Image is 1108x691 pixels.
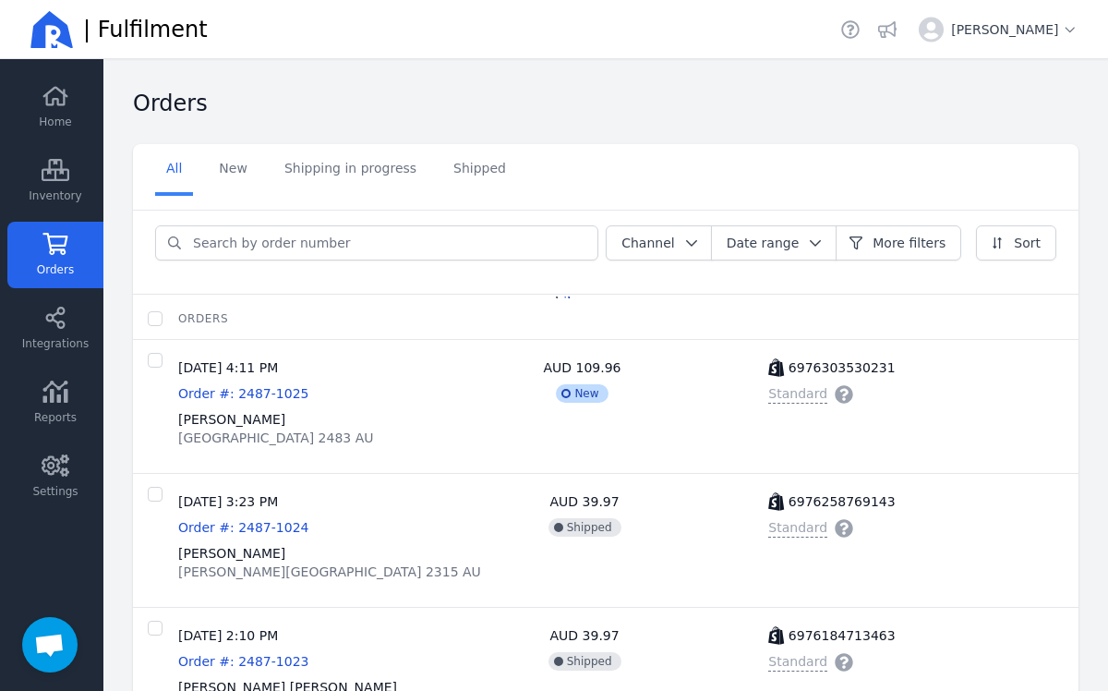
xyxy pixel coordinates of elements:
[951,20,1078,39] span: [PERSON_NAME]
[873,234,945,252] span: More filters
[208,144,259,196] a: New
[727,236,800,250] span: Date range
[1014,234,1041,252] span: Sort
[768,384,827,404] span: Standard
[835,225,961,261] button: More filters
[837,17,863,42] a: Helpdesk
[442,144,517,196] a: Shipped
[155,144,193,196] a: All
[621,236,674,250] span: Channel
[543,358,620,377] span: AUD 109.96
[83,15,208,44] span: | Fulfilment
[178,492,308,511] span: [DATE] 3:23 PM
[178,626,308,645] span: [DATE] 2:10 PM
[273,144,428,196] a: Shipping in progress
[178,312,228,325] span: Orders
[182,226,597,260] input: Search by order number
[556,384,608,403] span: New
[550,492,620,511] span: AUD 39.97
[178,518,308,537] a: Order #: 2487-1024
[976,225,1056,261] button: Sort
[22,336,89,351] span: Integrations
[711,225,837,261] button: Date range
[34,410,77,425] span: Reports
[768,652,853,672] button: Standard
[30,7,74,52] img: Ricemill Logo
[32,484,78,499] span: Settings
[768,652,827,672] span: Standard
[178,654,308,669] span: Order #: 2487-1023
[768,518,827,538] span: Standard
[548,518,621,537] span: Shipped
[789,626,896,645] p: 6976184713463
[178,410,285,429] span: [PERSON_NAME]
[550,626,620,645] span: AUD 39.97
[789,492,896,511] p: 6976258769143
[563,295,567,298] span: incompleted
[178,563,481,581] span: [PERSON_NAME][GEOGRAPHIC_DATA] 2315 AU
[29,188,81,203] span: Inventory
[768,518,853,538] button: Standard
[768,384,853,404] button: Standard
[178,544,285,563] span: [PERSON_NAME]
[178,429,374,447] span: [GEOGRAPHIC_DATA] 2483 AU
[911,9,1086,50] button: [PERSON_NAME]
[178,386,308,401] span: Order #: 2487-1025
[133,89,208,118] h2: Orders
[22,617,78,673] div: Open chat
[37,262,74,277] span: Orders
[178,652,308,671] a: Order #: 2487-1023
[568,295,572,298] span: incompleted
[178,520,308,535] span: Order #: 2487-1024
[39,115,71,129] span: Home
[548,652,621,671] span: Shipped
[606,225,712,261] button: Channel
[789,358,896,377] p: 6976303530231
[556,295,560,298] span: incompleted
[178,358,308,377] span: [DATE] 4:11 PM
[178,384,308,403] a: Order #: 2487-1025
